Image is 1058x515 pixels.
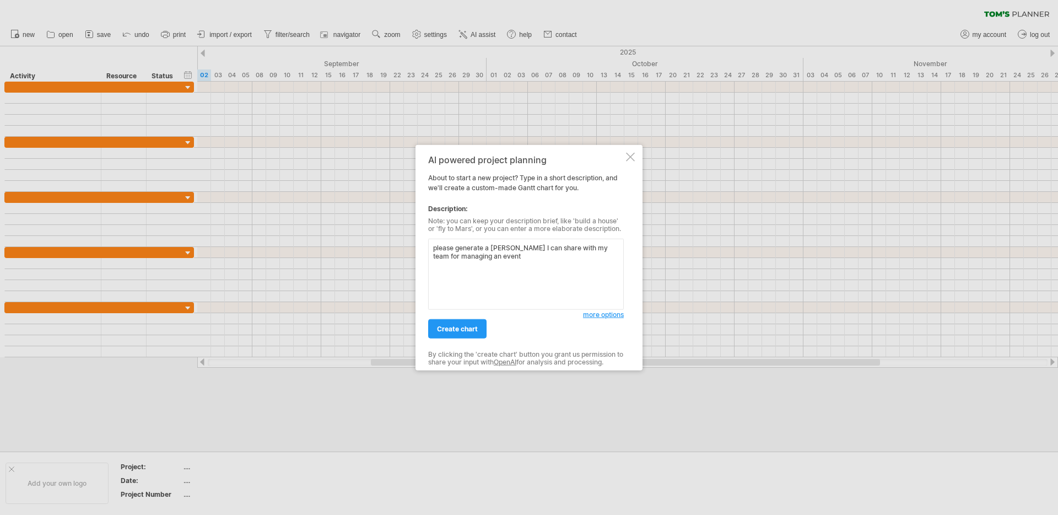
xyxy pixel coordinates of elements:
[437,325,478,333] span: create chart
[428,204,624,214] div: Description:
[428,155,624,165] div: AI powered project planning
[494,358,516,366] a: OpenAI
[583,310,624,319] span: more options
[428,319,487,339] a: create chart
[583,310,624,320] a: more options
[428,155,624,361] div: About to start a new project? Type in a short description, and we'll create a custom-made Gantt c...
[428,351,624,367] div: By clicking the 'create chart' button you grant us permission to share your input with for analys...
[428,217,624,233] div: Note: you can keep your description brief, like 'build a house' or 'fly to Mars', or you can ente...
